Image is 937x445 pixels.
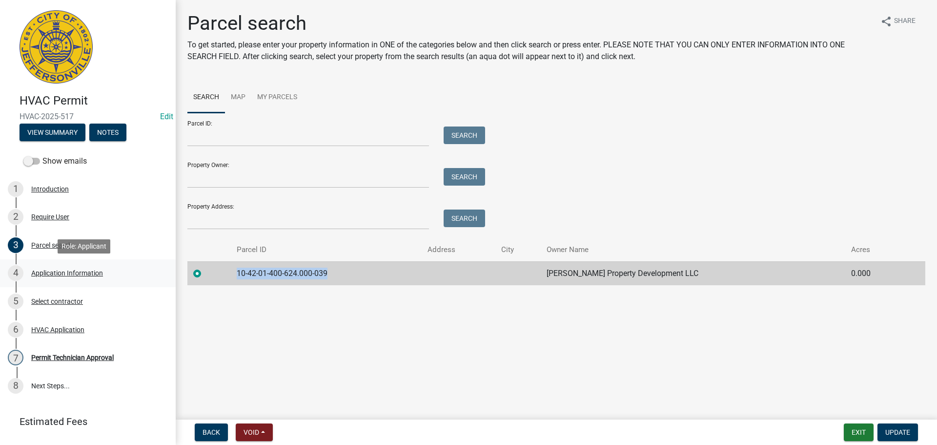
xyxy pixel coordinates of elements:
[8,265,23,281] div: 4
[187,82,225,113] a: Search
[160,112,173,121] a: Edit
[444,168,485,186] button: Search
[31,354,114,361] div: Permit Technician Approval
[873,12,923,31] button: shareShare
[225,82,251,113] a: Map
[845,261,903,285] td: 0.000
[20,112,156,121] span: HVAC-2025-517
[8,322,23,338] div: 6
[444,210,485,227] button: Search
[195,424,228,441] button: Back
[844,424,874,441] button: Exit
[541,238,845,261] th: Owner Name
[187,12,873,35] h1: Parcel search
[31,213,69,220] div: Require User
[20,129,85,137] wm-modal-confirm: Summary
[8,350,23,365] div: 7
[880,16,892,27] i: share
[31,326,84,333] div: HVAC Application
[8,294,23,309] div: 5
[885,428,910,436] span: Update
[31,298,83,305] div: Select contractor
[31,186,69,192] div: Introduction
[23,155,87,167] label: Show emails
[541,261,845,285] td: [PERSON_NAME] Property Development LLC
[495,238,541,261] th: City
[894,16,916,27] span: Share
[20,94,168,108] h4: HVAC Permit
[236,424,273,441] button: Void
[20,124,85,141] button: View Summary
[845,238,903,261] th: Acres
[20,10,93,84] img: City of Jeffersonville, Indiana
[58,239,110,254] div: Role: Applicant
[89,129,126,137] wm-modal-confirm: Notes
[89,124,126,141] button: Notes
[8,237,23,253] div: 3
[31,242,72,249] div: Parcel search
[231,238,422,261] th: Parcel ID
[8,378,23,394] div: 8
[422,238,495,261] th: Address
[8,181,23,197] div: 1
[444,127,485,144] button: Search
[187,39,873,63] p: To get started, please enter your property information in ONE of the categories below and then cl...
[877,424,918,441] button: Update
[244,428,259,436] span: Void
[231,261,422,285] td: 10-42-01-400-624.000-039
[8,412,160,431] a: Estimated Fees
[203,428,220,436] span: Back
[31,270,103,276] div: Application Information
[160,112,173,121] wm-modal-confirm: Edit Application Number
[251,82,303,113] a: My Parcels
[8,209,23,225] div: 2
